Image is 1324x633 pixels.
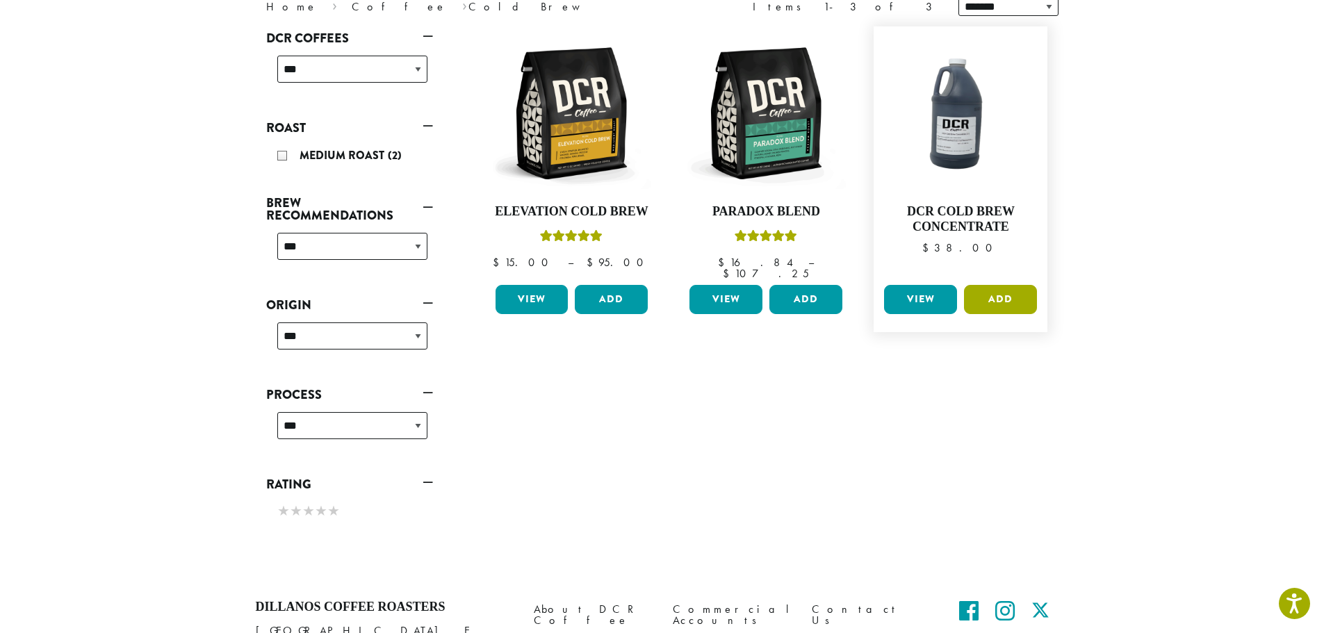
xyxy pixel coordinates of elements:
div: Rated 5.00 out of 5 [735,228,797,249]
span: $ [723,266,735,281]
a: View [496,285,569,314]
span: – [808,255,814,270]
span: ★ [327,501,340,521]
a: View [884,285,957,314]
a: Commercial Accounts [673,600,791,630]
button: Add [769,285,842,314]
a: Contact Us [812,600,930,630]
div: Brew Recommendations [266,227,433,277]
div: Rating [266,496,433,528]
a: Rating [266,472,433,496]
span: ★ [290,501,302,521]
img: DCR-12oz-Paradox-Blend-Stock-scaled.png [686,33,846,193]
img: DCR-12oz-Elevation-Cold-Brew-Stock-scaled.png [491,33,651,193]
span: $ [922,240,934,255]
a: Origin [266,293,433,317]
h4: Elevation Cold Brew [492,204,652,220]
a: Roast [266,116,433,140]
a: View [689,285,762,314]
span: ★ [302,501,315,521]
h4: Dillanos Coffee Roasters [256,600,513,615]
bdi: 107.25 [723,266,809,281]
span: (2) [388,147,402,163]
bdi: 16.84 [718,255,795,270]
a: Process [266,383,433,406]
bdi: 38.00 [922,240,999,255]
div: Process [266,406,433,456]
a: About DCR Coffee [534,600,652,630]
div: Rated 5.00 out of 5 [540,228,603,249]
span: – [568,255,573,270]
span: Medium Roast [300,147,388,163]
h4: Paradox Blend [686,204,846,220]
span: $ [587,255,598,270]
a: Paradox BlendRated 5.00 out of 5 [686,33,846,279]
bdi: 15.00 [493,255,555,270]
a: DCR Coffees [266,26,433,50]
span: ★ [277,501,290,521]
div: DCR Coffees [266,50,433,99]
img: DCR-Cold-Brew-Concentrate.jpg [881,33,1040,193]
button: Add [964,285,1037,314]
bdi: 95.00 [587,255,650,270]
a: Brew Recommendations [266,191,433,227]
div: Roast [266,140,433,174]
button: Add [575,285,648,314]
h4: DCR Cold Brew Concentrate [881,204,1040,234]
a: Elevation Cold BrewRated 5.00 out of 5 [492,33,652,279]
a: DCR Cold Brew Concentrate $38.00 [881,33,1040,279]
span: $ [718,255,730,270]
div: Origin [266,317,433,366]
span: $ [493,255,505,270]
span: ★ [315,501,327,521]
